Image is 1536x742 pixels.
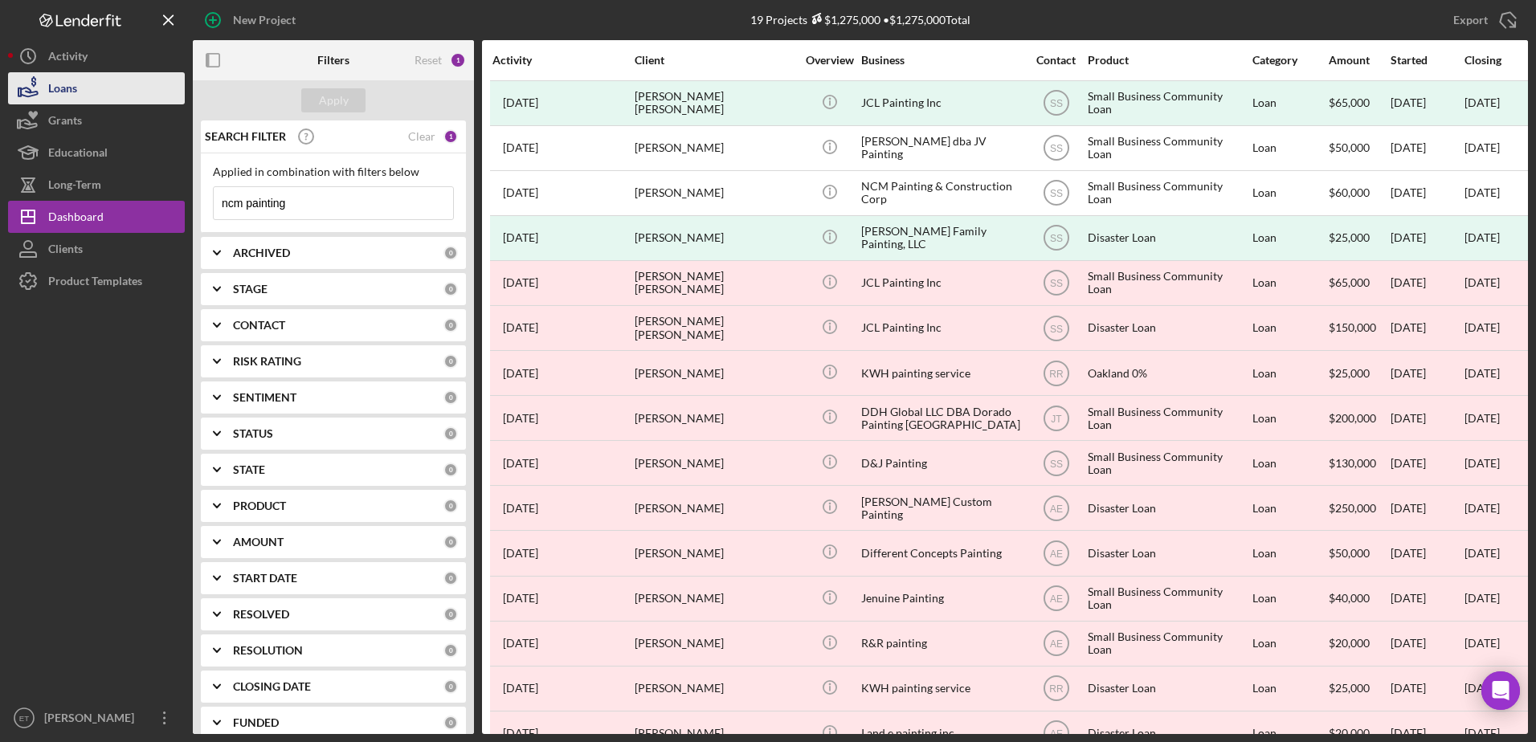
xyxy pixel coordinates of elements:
[1252,54,1327,67] div: Category
[635,667,795,710] div: [PERSON_NAME]
[635,127,795,169] div: [PERSON_NAME]
[1329,532,1389,574] div: $50,000
[1329,127,1389,169] div: $50,000
[1329,442,1389,484] div: $130,000
[635,82,795,124] div: [PERSON_NAME] [PERSON_NAME]
[635,397,795,439] div: [PERSON_NAME]
[1465,141,1500,154] time: [DATE]
[1329,172,1389,214] div: $60,000
[415,54,442,67] div: Reset
[233,427,273,440] b: STATUS
[1088,442,1248,484] div: Small Business Community Loan
[8,40,185,72] button: Activity
[861,667,1022,710] div: KWH painting service
[1465,185,1500,199] time: [DATE]
[1252,217,1327,259] div: Loan
[8,104,185,137] button: Grants
[1088,667,1248,710] div: Disaster Loan
[408,130,435,143] div: Clear
[503,186,538,199] time: 2025-04-02 18:54
[1252,577,1327,620] div: Loan
[1391,262,1463,304] div: [DATE]
[635,262,795,304] div: [PERSON_NAME] [PERSON_NAME]
[807,13,880,26] div: $1,275,000
[1252,172,1327,214] div: Loan
[443,571,458,585] div: 0
[8,201,185,233] a: Dashboard
[1465,636,1500,650] time: [DATE]
[503,321,538,334] time: 2023-03-07 20:03
[1088,532,1248,574] div: Disaster Loan
[1049,278,1062,289] text: SS
[1391,397,1463,439] div: [DATE]
[492,54,633,67] div: Activity
[750,13,970,26] div: 19 Projects • $1,275,000 Total
[443,390,458,405] div: 0
[233,499,286,512] b: PRODUCT
[301,88,366,112] button: Apply
[861,172,1022,214] div: NCM Painting & Construction Corp
[1329,82,1389,124] div: $65,000
[635,532,795,574] div: [PERSON_NAME]
[1252,532,1327,574] div: Loan
[1049,728,1062,740] text: AE
[1252,622,1327,665] div: Loan
[233,716,279,729] b: FUNDED
[8,233,185,265] button: Clients
[48,72,77,108] div: Loans
[1329,487,1389,529] div: $250,000
[1465,546,1500,560] time: [DATE]
[443,426,458,441] div: 0
[1391,217,1463,259] div: [DATE]
[635,217,795,259] div: [PERSON_NAME]
[1391,622,1463,665] div: [DATE]
[1252,487,1327,529] div: Loan
[213,165,454,178] div: Applied in combination with filters below
[1437,4,1528,36] button: Export
[48,233,83,269] div: Clients
[1088,622,1248,665] div: Small Business Community Loan
[8,137,185,169] button: Educational
[1481,671,1520,710] div: Open Intercom Messenger
[503,141,538,154] time: 2025-04-10 17:52
[861,532,1022,574] div: Different Concepts Painting
[443,282,458,296] div: 0
[635,487,795,529] div: [PERSON_NAME]
[8,72,185,104] button: Loans
[861,442,1022,484] div: D&J Painting
[1465,456,1500,470] time: [DATE]
[503,276,538,289] time: 2023-03-08 21:22
[503,547,538,560] time: 2023-01-11 02:12
[1329,577,1389,620] div: $40,000
[1329,54,1389,67] div: Amount
[233,247,290,259] b: ARCHIVED
[1252,307,1327,349] div: Loan
[1252,397,1327,439] div: Loan
[1049,548,1062,560] text: AE
[1391,667,1463,710] div: [DATE]
[503,457,538,470] time: 2023-06-01 17:14
[233,355,301,368] b: RISK RATING
[861,307,1022,349] div: JCL Painting Inc
[443,535,458,549] div: 0
[861,262,1022,304] div: JCL Painting Inc
[635,172,795,214] div: [PERSON_NAME]
[1465,591,1500,605] time: [DATE]
[1465,501,1500,515] time: [DATE]
[635,352,795,394] div: [PERSON_NAME]
[1465,726,1500,740] time: [DATE]
[1453,4,1488,36] div: Export
[503,412,538,425] time: 2024-06-26 20:26
[1391,54,1463,67] div: Started
[1088,127,1248,169] div: Small Business Community Loan
[8,265,185,297] a: Product Templates
[799,54,860,67] div: Overview
[40,702,145,738] div: [PERSON_NAME]
[1088,262,1248,304] div: Small Business Community Loan
[1088,217,1248,259] div: Disaster Loan
[861,352,1022,394] div: KWH painting service
[1465,320,1500,334] time: [DATE]
[1252,667,1327,710] div: Loan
